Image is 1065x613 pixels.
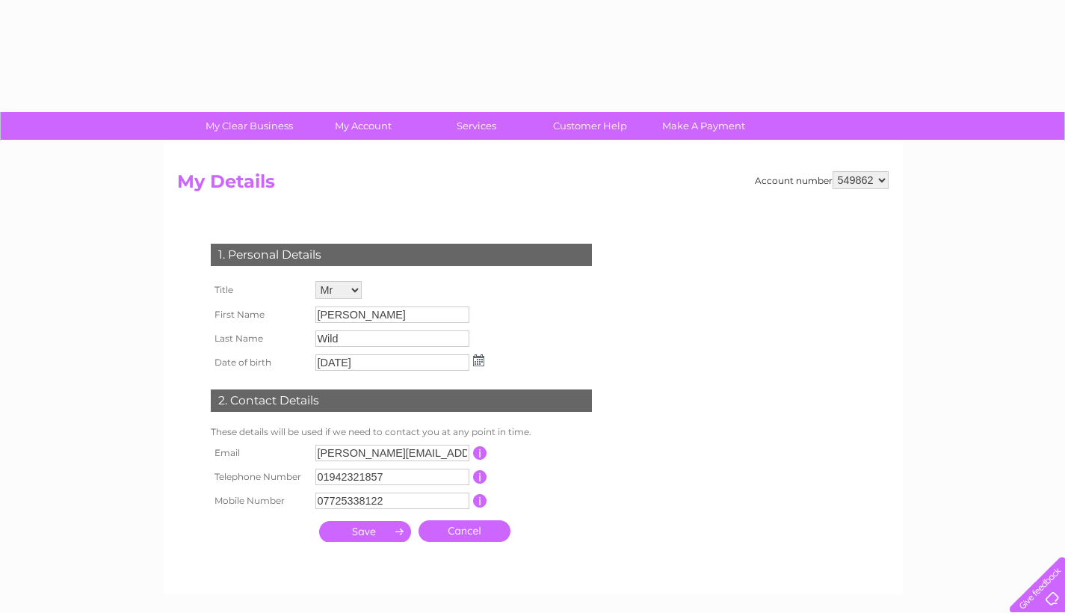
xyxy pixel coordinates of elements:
input: Submit [319,521,411,542]
input: Information [473,494,487,508]
th: Telephone Number [207,465,312,489]
h2: My Details [177,171,889,200]
a: Customer Help [528,112,652,140]
a: My Account [301,112,425,140]
img: ... [473,354,484,366]
a: My Clear Business [188,112,311,140]
input: Information [473,446,487,460]
td: These details will be used if we need to contact you at any point in time. [207,423,596,441]
a: Make A Payment [642,112,765,140]
th: First Name [207,303,312,327]
th: Mobile Number [207,489,312,513]
div: Account number [755,171,889,189]
a: Cancel [419,520,510,542]
a: Services [415,112,538,140]
th: Title [207,277,312,303]
input: Information [473,470,487,484]
div: 1. Personal Details [211,244,592,266]
th: Last Name [207,327,312,351]
th: Date of birth [207,351,312,375]
div: 2. Contact Details [211,389,592,412]
th: Email [207,441,312,465]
